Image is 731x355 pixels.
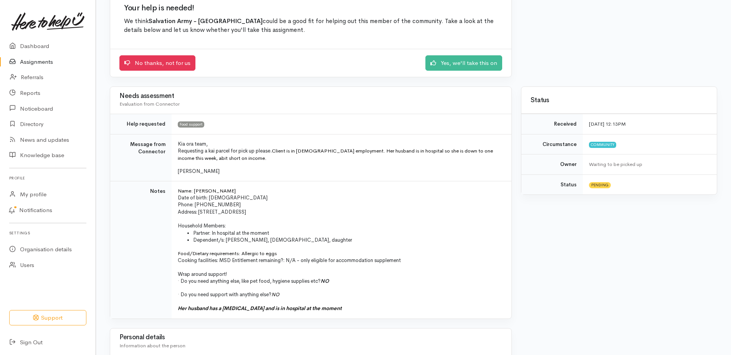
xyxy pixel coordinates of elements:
span: [PERSON_NAME] [178,168,220,174]
h2: Your help is needed! [124,4,498,12]
span: Evaluation from Connector [119,101,180,107]
button: Support [9,310,86,326]
span: Requesting a kai parcel for pick up please. [178,148,272,154]
span: Address: [STREET_ADDRESS] [178,209,246,215]
td: Owner [521,154,583,175]
h6: Settings [9,228,86,238]
font: Her husband has a [MEDICAL_DATA] and is in hospital at the moment [178,305,342,312]
h6: Profile [9,173,86,183]
span: Community [589,142,616,148]
td: Message from Connector [110,134,172,181]
span: Food/Dietary requirements: Allergic to eggs [178,250,277,257]
td: Received [521,114,583,134]
a: No thanks, not for us [119,55,195,71]
td: Status [521,174,583,194]
span: Dependent/s: [PERSON_NAME], [DEMOGRAPHIC_DATA], daughter [193,237,352,243]
h3: Status [531,97,708,104]
span: Information about the person [119,342,185,349]
td: Help requested [110,114,172,134]
i: NO [271,291,279,298]
time: [DATE] 12:13PM [589,121,626,127]
h3: Needs assessment [119,93,502,100]
b: Salvation Army - [GEOGRAPHIC_DATA] [149,17,263,25]
span: · Do you need anything else, like pet food, hygiene supplies etc? [178,278,321,284]
span: Wrap around support! [178,271,227,277]
span: Name: [PERSON_NAME] [178,187,236,194]
span: Kia ora team, [178,141,208,147]
i: NO [321,278,329,284]
span: Household Members: [178,222,226,229]
div: Waiting to be picked up [589,161,708,168]
h3: Personal details [119,334,502,341]
a: Yes, we'll take this on [425,55,502,71]
span: Partner: In hospital at the moment [193,230,269,236]
td: Notes [110,181,172,318]
span: Client is in [DEMOGRAPHIC_DATA] employment. Her husband is in hospital so she is down to one inco... [178,148,493,161]
span: Date of birth: [DEMOGRAPHIC_DATA] [178,194,268,201]
span: Pending [589,182,611,188]
span: Food support [178,121,204,128]
td: Circumstance [521,134,583,154]
span: Phone: [PHONE_NUMBER] [178,201,241,208]
span: · Do you need support with anything else? [178,291,271,298]
p: We think could be a good fit for helping out this member of the community. Take a look at the det... [124,17,498,35]
span: Cooking facilities: MSD Entitlement remaining?: N/A - only eligible for accommodation supplement [178,257,401,264]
